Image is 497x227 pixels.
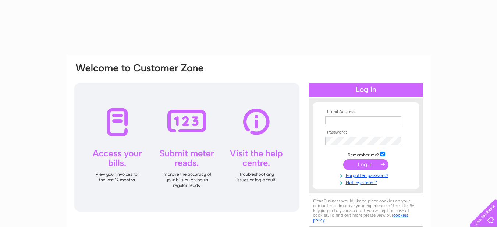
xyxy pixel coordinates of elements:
th: Email Address: [323,109,409,114]
a: Forgotten password? [325,171,409,178]
a: Not registered? [325,178,409,185]
input: Submit [343,159,388,170]
div: Clear Business would like to place cookies on your computer to improve your experience of the sit... [309,195,423,227]
td: Remember me? [323,150,409,158]
th: Password: [323,130,409,135]
a: cookies policy [313,213,408,223]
